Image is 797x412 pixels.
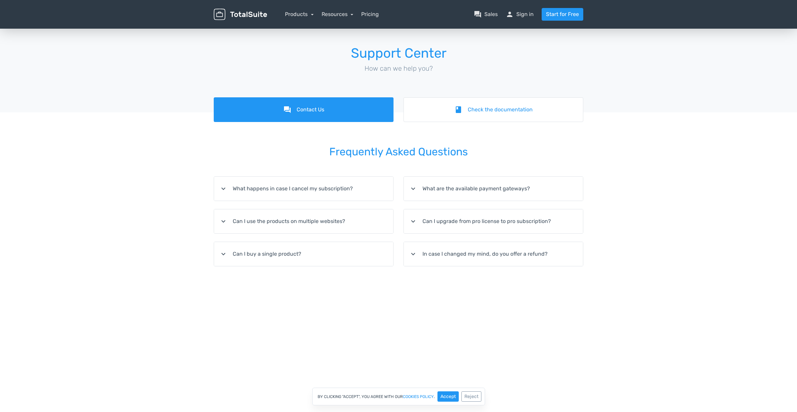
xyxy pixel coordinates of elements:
[214,63,583,73] p: How can we help you?
[219,250,227,258] i: expand_more
[312,388,485,405] div: By clicking "Accept", you agree with our .
[474,10,498,18] a: question_answerSales
[506,10,534,18] a: personSign in
[404,209,583,233] summary: expand_moreCan I upgrade from pro license to pro subscription?
[403,97,583,122] a: bookCheck the documentation
[214,137,583,167] h2: Frequently Asked Questions
[285,11,314,17] a: Products
[437,391,459,402] button: Accept
[506,10,514,18] span: person
[214,242,393,266] summary: expand_moreCan I buy a single product?
[219,217,227,225] i: expand_more
[404,177,583,201] summary: expand_moreWhat are the available payment gateways?
[409,217,417,225] i: expand_more
[214,46,583,61] h1: Support Center
[409,185,417,193] i: expand_more
[454,106,462,114] i: book
[214,97,394,122] a: forumContact Us
[214,177,393,201] summary: expand_moreWhat happens in case I cancel my subscription?
[322,11,354,17] a: Resources
[403,395,434,399] a: cookies policy
[283,106,291,114] i: forum
[474,10,482,18] span: question_answer
[409,250,417,258] i: expand_more
[219,185,227,193] i: expand_more
[404,242,583,266] summary: expand_moreIn case I changed my mind, do you offer a refund?
[361,10,379,18] a: Pricing
[461,391,481,402] button: Reject
[214,209,393,233] summary: expand_moreCan I use the products on multiple websites?
[542,8,583,21] a: Start for Free
[214,9,267,20] img: TotalSuite for WordPress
